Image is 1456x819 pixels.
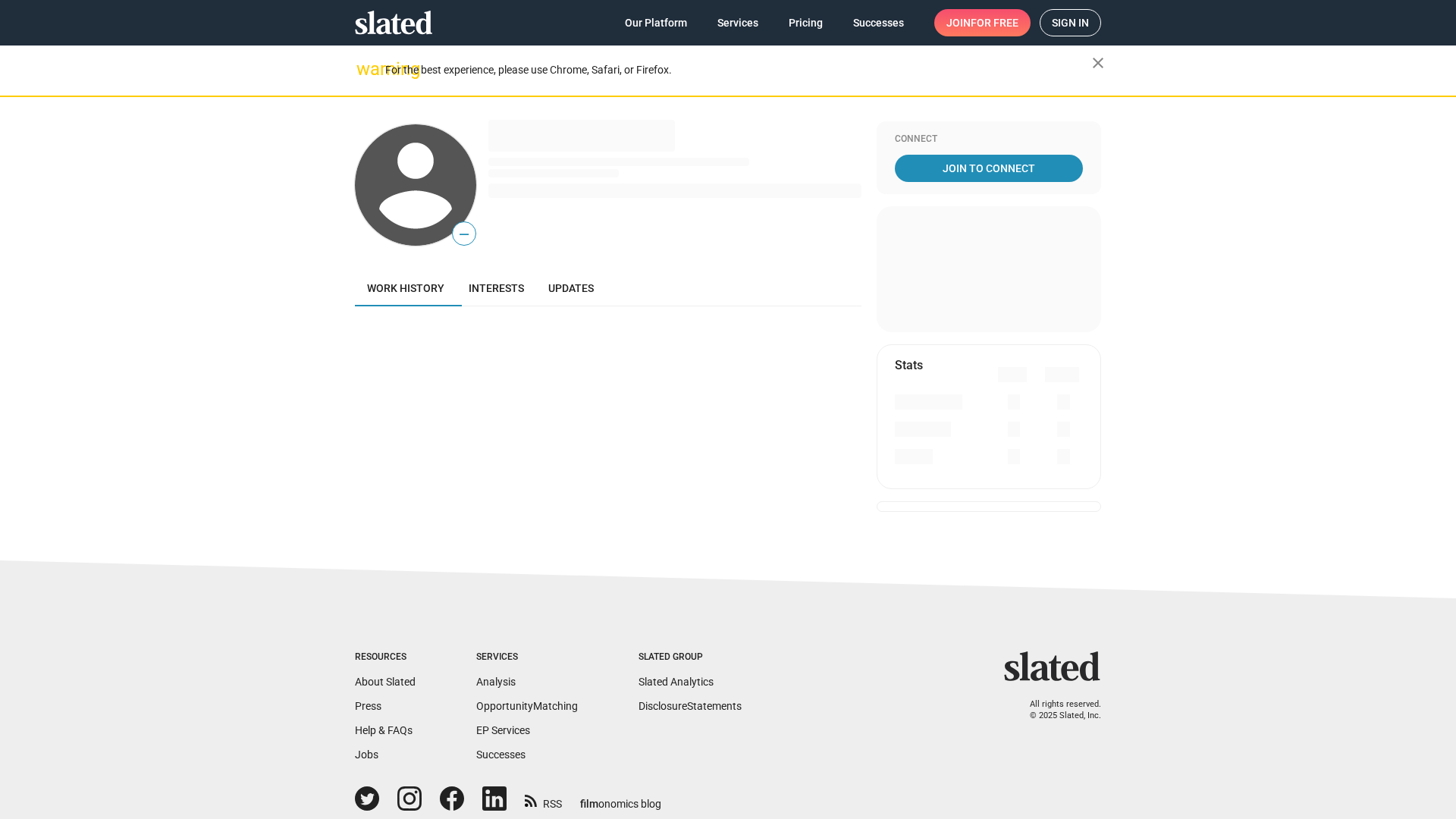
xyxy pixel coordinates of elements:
mat-icon: warning [356,60,375,78]
span: for free [971,9,1018,36]
div: Connect [895,133,1083,146]
a: Press [355,700,381,712]
div: Resources [355,651,416,664]
a: About Slated [355,676,416,688]
p: All rights reserved. © 2025 Slated, Inc. [1014,699,1101,721]
a: Services [705,9,770,36]
span: Interests [469,282,524,294]
a: EP Services [476,724,530,736]
span: Join To Connect [898,155,1080,182]
a: Jobs [355,748,378,761]
span: — [453,224,475,244]
a: Updates [536,270,606,306]
a: Work history [355,270,457,306]
a: Pricing [777,9,835,36]
a: Help & FAQs [355,724,413,736]
a: Successes [476,748,526,761]
span: Services [717,9,758,36]
span: Work history [367,282,444,294]
mat-card-title: Stats [895,357,923,373]
span: film [580,798,598,810]
a: DisclosureStatements [639,700,742,712]
a: OpportunityMatching [476,700,578,712]
a: Slated Analytics [639,676,714,688]
span: Our Platform [625,9,687,36]
a: filmonomics blog [580,785,661,811]
div: For the best experience, please use Chrome, Safari, or Firefox. [385,60,1092,80]
a: Analysis [476,676,516,688]
a: Interests [457,270,536,306]
a: Joinfor free [934,9,1031,36]
a: Join To Connect [895,155,1083,182]
span: Updates [548,282,594,294]
a: Sign in [1040,9,1101,36]
div: Slated Group [639,651,742,664]
mat-icon: close [1089,54,1107,72]
span: Successes [853,9,904,36]
a: Successes [841,9,916,36]
span: Sign in [1052,10,1089,36]
span: Pricing [789,9,823,36]
a: RSS [525,788,562,811]
a: Our Platform [613,9,699,36]
span: Join [946,9,1018,36]
div: Services [476,651,578,664]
